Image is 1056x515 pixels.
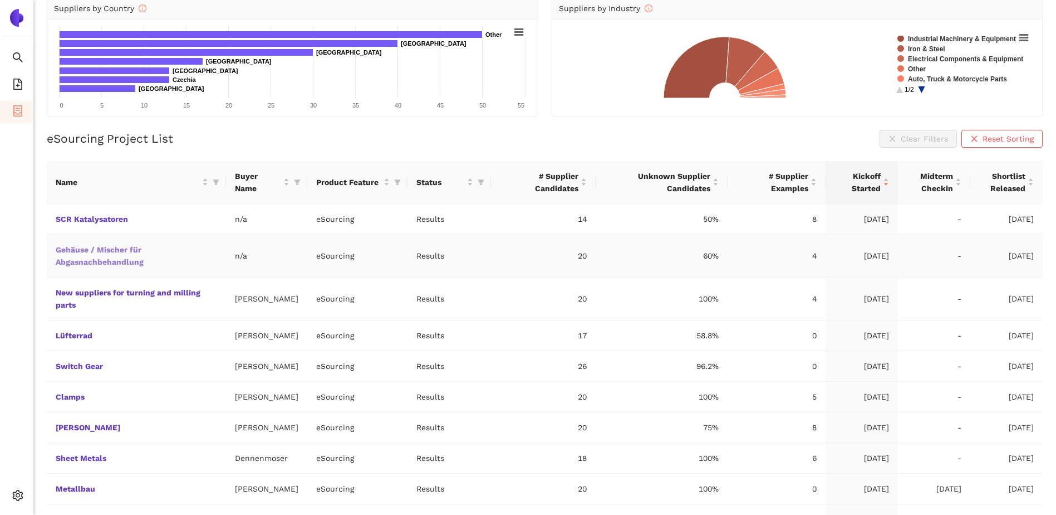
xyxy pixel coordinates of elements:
td: [DATE] [826,278,898,320]
td: 100% [596,382,728,412]
text: Other [908,65,926,73]
span: Buyer Name [235,170,282,195]
td: 0 [728,320,826,351]
td: [DATE] [970,443,1043,474]
text: 1/2 [905,86,914,94]
span: search [12,48,23,70]
td: Dennenmoser [226,443,308,474]
td: - [898,235,970,278]
text: 35 [352,102,359,109]
td: 75% [596,412,728,443]
td: [PERSON_NAME] [226,474,308,504]
td: 58.8% [596,320,728,351]
span: Unknown Supplier Candidates [605,170,710,195]
td: [PERSON_NAME] [226,351,308,382]
td: eSourcing [307,235,407,278]
td: [DATE] [970,278,1043,320]
td: Results [407,412,491,443]
span: Name [56,176,200,188]
text: 0 [60,102,63,109]
td: [PERSON_NAME] [226,320,308,351]
td: [PERSON_NAME] [226,278,308,320]
td: - [898,204,970,235]
td: eSourcing [307,382,407,412]
span: Kickoff Started [834,170,881,195]
td: 50% [596,204,728,235]
td: 20 [491,278,595,320]
span: info-circle [139,4,146,12]
td: 18 [491,443,595,474]
span: setting [12,486,23,508]
td: [DATE] [826,204,898,235]
td: 14 [491,204,595,235]
td: 96.2% [596,351,728,382]
td: Results [407,351,491,382]
span: filter [213,179,219,186]
td: 20 [491,382,595,412]
text: 20 [225,102,232,109]
th: this column's title is Shortlist Released,this column is sortable [970,161,1043,204]
th: this column's title is Product Feature,this column is sortable [307,161,407,204]
td: Results [407,474,491,504]
td: eSourcing [307,278,407,320]
span: filter [294,179,301,186]
th: this column's title is Unknown Supplier Candidates,this column is sortable [596,161,728,204]
td: [DATE] [970,204,1043,235]
td: [DATE] [970,351,1043,382]
text: Other [485,31,502,38]
span: filter [392,174,403,191]
text: Electrical Components & Equipment [908,55,1023,63]
span: container [12,101,23,124]
span: Product Feature [316,176,381,188]
td: Results [407,320,491,351]
text: [GEOGRAPHIC_DATA] [139,85,204,92]
td: eSourcing [307,351,407,382]
td: 8 [728,412,826,443]
td: [DATE] [826,235,898,278]
td: 20 [491,474,595,504]
span: Suppliers by Country [54,4,146,13]
span: # Supplier Candidates [500,170,578,195]
td: 20 [491,412,595,443]
td: - [898,351,970,382]
text: 15 [183,102,190,109]
th: this column's title is # Supplier Candidates,this column is sortable [491,161,595,204]
td: 100% [596,443,728,474]
td: [DATE] [826,351,898,382]
td: 4 [728,278,826,320]
text: [GEOGRAPHIC_DATA] [316,49,382,56]
td: eSourcing [307,443,407,474]
text: [GEOGRAPHIC_DATA] [173,67,238,74]
text: 40 [395,102,401,109]
text: 50 [479,102,486,109]
td: 8 [728,204,826,235]
td: 60% [596,235,728,278]
td: [DATE] [970,474,1043,504]
text: Czechia [173,76,196,83]
text: Iron & Steel [908,45,945,53]
td: [DATE] [826,474,898,504]
text: 10 [141,102,148,109]
text: 55 [518,102,524,109]
td: 5 [728,382,826,412]
td: - [898,278,970,320]
td: n/a [226,204,308,235]
td: [PERSON_NAME] [226,382,308,412]
td: 6 [728,443,826,474]
text: 45 [437,102,444,109]
text: 25 [268,102,274,109]
text: [GEOGRAPHIC_DATA] [206,58,272,65]
text: [GEOGRAPHIC_DATA] [401,40,466,47]
span: close [970,135,978,144]
td: 4 [728,235,826,278]
td: 0 [728,474,826,504]
td: eSourcing [307,204,407,235]
text: 30 [310,102,317,109]
span: Status [416,176,465,188]
text: Auto, Truck & Motorcycle Parts [908,75,1007,83]
td: eSourcing [307,320,407,351]
th: this column's title is Buyer Name,this column is sortable [226,161,308,204]
td: eSourcing [307,412,407,443]
span: # Supplier Examples [736,170,809,195]
span: filter [394,179,401,186]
